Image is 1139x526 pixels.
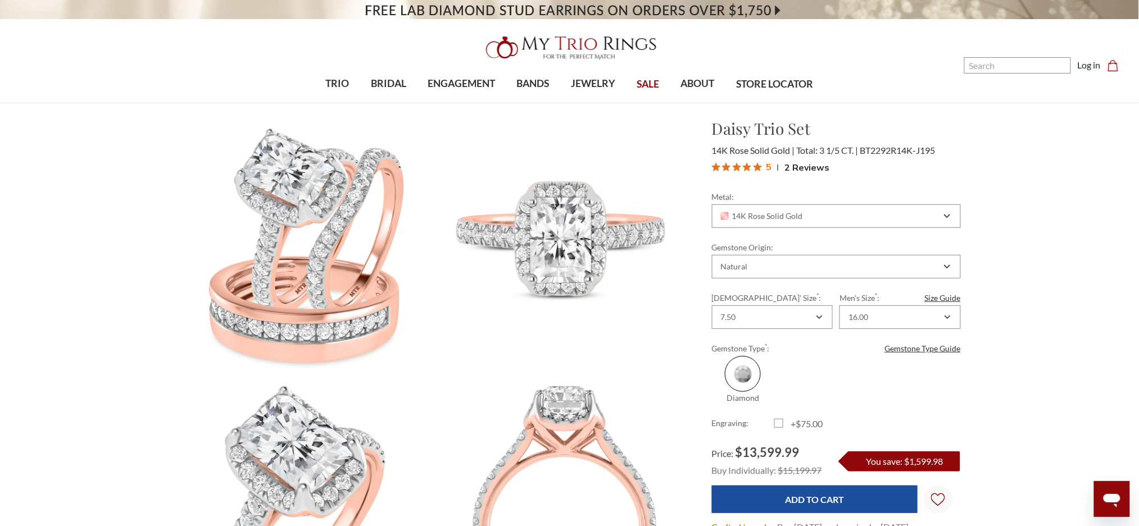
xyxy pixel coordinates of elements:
img: Photo of Daisy 3 1/5 ct tw. Radiant Solitaire Trio Set 14K Rose Gold [BT2292RE-J195] [437,117,693,374]
a: SALE [626,66,670,103]
span: ENGAGEMENT [428,76,495,91]
span: BT2292R14K-J195 [860,145,936,155]
span: JEWELRY [571,76,615,91]
span: 14K Rose Solid Gold [712,145,795,155]
h1: Daisy Trio Set [712,117,961,140]
button: submenu toggle [692,102,704,103]
div: Combobox [712,305,833,329]
a: ENGAGEMENT [417,66,506,102]
div: Natural [721,262,748,271]
button: submenu toggle [383,102,394,103]
span: Diamond [725,356,761,392]
span: SALE [637,77,660,92]
a: ABOUT [670,66,725,102]
button: submenu toggle [588,102,599,103]
div: Combobox [712,255,961,278]
div: Combobox [839,305,960,329]
label: Men's Size : [839,292,960,304]
svg: cart.cart_preview [1108,60,1119,71]
a: Gemstone Type Guide [885,342,961,354]
button: submenu toggle [528,102,539,103]
a: JEWELRY [560,66,626,102]
label: Gemstone Origin: [712,241,961,253]
span: 2 Reviews [785,159,830,176]
div: 16.00 [848,313,868,322]
a: BANDS [506,66,560,102]
button: Rated 5 out of 5 stars from 2 reviews. Jump to reviews. [712,159,830,176]
div: Combobox [712,204,961,228]
a: STORE LOCATOR [725,66,824,103]
span: STORE LOCATOR [736,77,813,92]
iframe: Button to launch messaging window [1094,481,1130,517]
div: 7.50 [721,313,736,322]
span: BANDS [517,76,550,91]
span: Total: 3 1/5 CT. [797,145,859,155]
span: You save: $1,599.98 [866,456,943,466]
label: Engraving: [712,417,774,431]
label: [DEMOGRAPHIC_DATA]' Size : [712,292,833,304]
span: ABOUT [681,76,715,91]
a: Size Guide [925,292,961,304]
button: submenu toggle [456,102,467,103]
label: +$75.00 [774,417,837,431]
a: Cart with 0 items [1108,58,1126,72]
span: BRIDAL [371,76,406,91]
span: 14K Rose Solid Gold [721,212,803,221]
span: 5 [766,159,772,173]
input: Add to Cart [712,486,918,513]
span: Buy Individually: [712,465,777,475]
span: Price: [712,448,734,459]
span: TRIO [326,76,350,91]
span: $15,199.97 [778,465,822,475]
button: submenu toggle [332,102,343,103]
span: Diamond [727,393,759,402]
label: Metal: [712,191,961,203]
a: TRIO [315,66,360,102]
a: Log in [1078,58,1101,72]
img: Photo of Daisy 3 1/5 ct tw. Radiant Solitaire Trio Set 14K Rose Gold [BT2292R-J195] [179,117,436,374]
label: Gemstone Type : [712,342,961,354]
span: $13,599.99 [736,445,800,460]
a: BRIDAL [360,66,417,102]
img: My Trio Rings [480,30,660,66]
input: Search and use arrows or TAB to navigate results [964,57,1071,74]
a: My Trio Rings [330,30,809,66]
a: Wish Lists [924,486,952,514]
